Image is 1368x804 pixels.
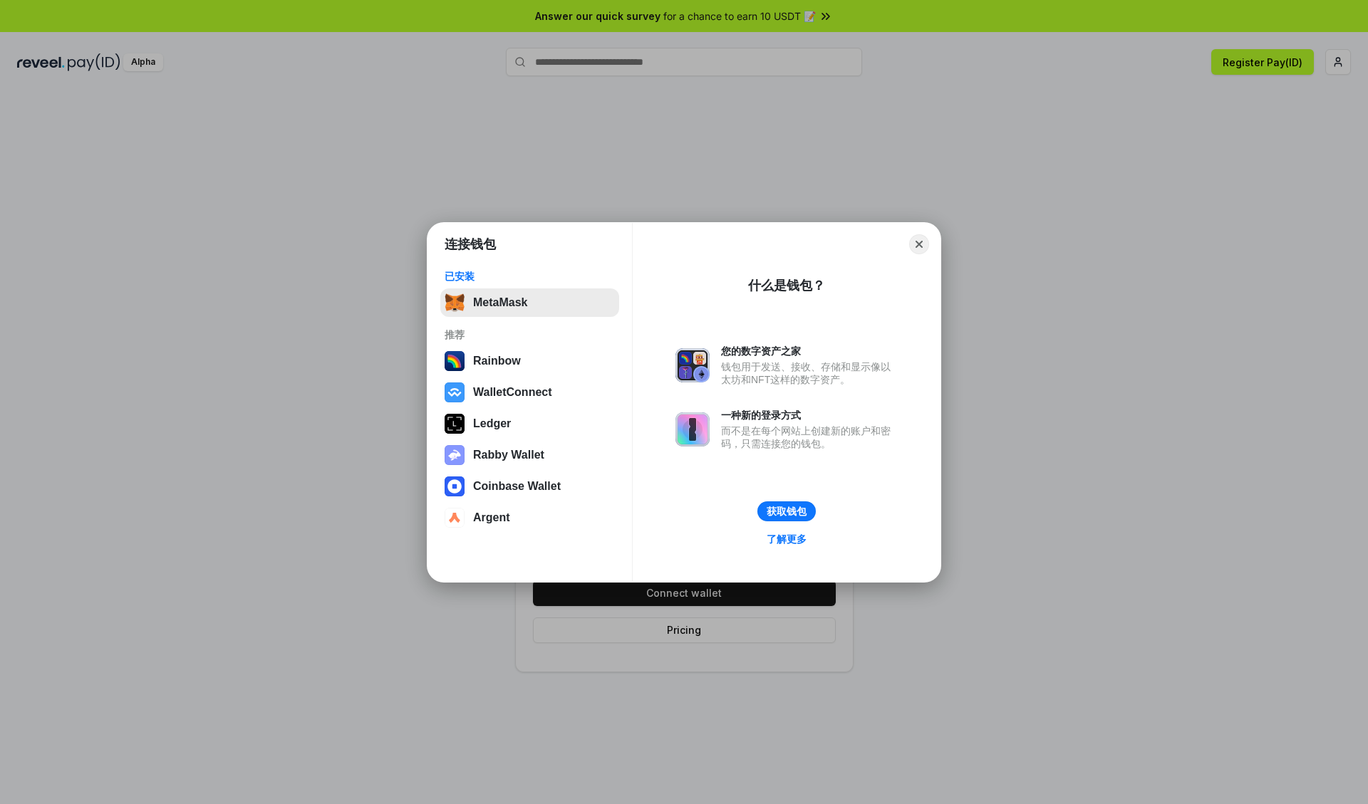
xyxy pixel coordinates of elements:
[445,293,465,313] img: svg+xml,%3Csvg%20fill%3D%22none%22%20height%3D%2233%22%20viewBox%3D%220%200%2035%2033%22%20width%...
[721,424,898,450] div: 而不是在每个网站上创建新的账户和密码，只需连接您的钱包。
[473,480,561,493] div: Coinbase Wallet
[440,503,619,532] button: Argent
[445,236,496,253] h1: 连接钱包
[473,296,527,309] div: MetaMask
[473,386,552,399] div: WalletConnect
[767,533,807,545] div: 了解更多
[440,288,619,317] button: MetaMask
[473,511,510,524] div: Argent
[721,409,898,422] div: 一种新的登录方式
[473,355,521,367] div: Rainbow
[445,328,615,341] div: 推荐
[675,412,710,447] img: svg+xml,%3Csvg%20xmlns%3D%22http%3A%2F%2Fwww.w3.org%2F2000%2Fsvg%22%20fill%3D%22none%22%20viewBox...
[440,472,619,501] button: Coinbase Wallet
[445,270,615,283] div: 已安装
[767,505,807,518] div: 获取钱包
[440,347,619,375] button: Rainbow
[748,277,825,294] div: 什么是钱包？
[721,345,898,357] div: 您的数字资产之家
[721,360,898,386] div: 钱包用于发送、接收、存储和显示像以太坊和NFT这样的数字资产。
[445,414,465,434] img: svg+xml,%3Csvg%20xmlns%3D%22http%3A%2F%2Fwww.w3.org%2F2000%2Fsvg%22%20width%3D%2228%22%20height%3...
[445,476,465,496] img: svg+xml,%3Csvg%20width%3D%2228%22%20height%3D%2228%22%20viewBox%3D%220%200%2028%2028%22%20fill%3D...
[909,234,929,254] button: Close
[445,382,465,402] img: svg+xml,%3Csvg%20width%3D%2228%22%20height%3D%2228%22%20viewBox%3D%220%200%2028%2028%22%20fill%3D...
[440,409,619,438] button: Ledger
[758,530,815,548] a: 了解更多
[473,449,544,461] div: Rabby Wallet
[440,378,619,407] button: WalletConnect
[440,441,619,469] button: Rabby Wallet
[757,501,816,521] button: 获取钱包
[445,351,465,371] img: svg+xml,%3Csvg%20width%3D%22120%22%20height%3D%22120%22%20viewBox%3D%220%200%20120%20120%22%20fil...
[445,445,465,465] img: svg+xml,%3Csvg%20xmlns%3D%22http%3A%2F%2Fwww.w3.org%2F2000%2Fsvg%22%20fill%3D%22none%22%20viewBox...
[675,348,710,382] img: svg+xml,%3Csvg%20xmlns%3D%22http%3A%2F%2Fwww.w3.org%2F2000%2Fsvg%22%20fill%3D%22none%22%20viewBox...
[445,508,465,528] img: svg+xml,%3Csvg%20width%3D%2228%22%20height%3D%2228%22%20viewBox%3D%220%200%2028%2028%22%20fill%3D...
[473,417,511,430] div: Ledger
